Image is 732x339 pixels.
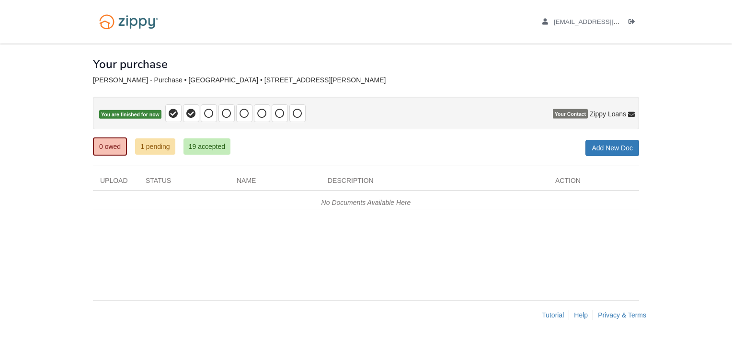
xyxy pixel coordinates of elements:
span: Zippy Loans [590,109,626,119]
div: Description [320,176,548,190]
a: Log out [629,18,639,28]
em: No Documents Available Here [321,199,411,206]
a: 1 pending [135,138,175,155]
div: Action [548,176,639,190]
a: Add New Doc [585,140,639,156]
span: plewis.melton@gmail.com [554,18,717,25]
a: 19 accepted [183,138,230,155]
span: Your Contact [553,109,588,119]
a: 0 owed [93,137,127,156]
img: Logo [93,10,164,34]
div: Upload [93,176,138,190]
a: edit profile [542,18,717,28]
a: Privacy & Terms [598,311,646,319]
div: Status [138,176,229,190]
a: Tutorial [542,311,564,319]
span: You are finished for now [99,110,161,119]
h1: Your purchase [93,58,168,70]
div: [PERSON_NAME] - Purchase • [GEOGRAPHIC_DATA] • [STREET_ADDRESS][PERSON_NAME] [93,76,639,84]
div: Name [229,176,320,190]
a: Help [574,311,588,319]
